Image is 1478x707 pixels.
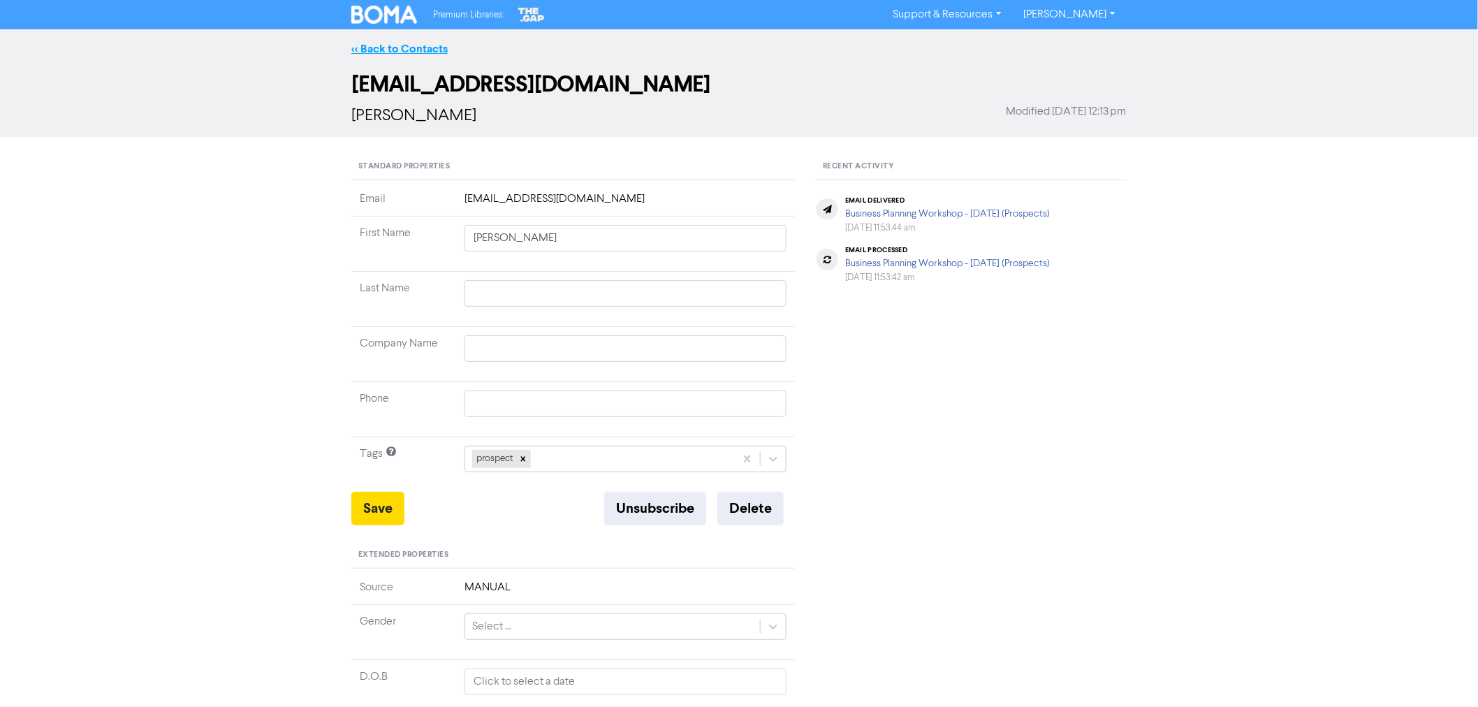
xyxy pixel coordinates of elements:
td: Email [351,191,456,217]
div: [DATE] 11:53:42 am [845,271,1050,284]
div: Standard Properties [351,154,795,180]
div: Select ... [472,618,511,635]
td: Phone [351,382,456,437]
button: Save [351,492,404,525]
button: Unsubscribe [604,492,706,525]
div: prospect [472,450,515,468]
a: Business Planning Workshop - [DATE] (Prospects) [845,209,1050,219]
td: Last Name [351,272,456,327]
a: [PERSON_NAME] [1013,3,1127,26]
div: email delivered [845,196,1050,205]
td: Gender [351,604,456,659]
td: First Name [351,217,456,272]
h2: [EMAIL_ADDRESS][DOMAIN_NAME] [351,71,1127,98]
div: Recent Activity [816,154,1127,180]
span: [PERSON_NAME] [351,108,476,124]
span: Modified [DATE] 12:13 pm [1006,103,1127,120]
td: MANUAL [456,579,795,605]
div: [DATE] 11:53:44 am [845,221,1050,235]
td: Source [351,579,456,605]
td: [EMAIL_ADDRESS][DOMAIN_NAME] [456,191,795,217]
button: Delete [717,492,784,525]
span: Premium Libraries: [434,10,505,20]
div: Extended Properties [351,542,795,569]
td: Company Name [351,327,456,382]
img: BOMA Logo [351,6,417,24]
a: << Back to Contacts [351,42,448,56]
img: The Gap [516,6,547,24]
td: Tags [351,437,456,493]
a: Business Planning Workshop - [DATE] (Prospects) [845,258,1050,268]
iframe: Chat Widget [1408,640,1478,707]
input: Click to select a date [464,669,786,695]
a: Support & Resources [882,3,1013,26]
div: email processed [845,246,1050,254]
